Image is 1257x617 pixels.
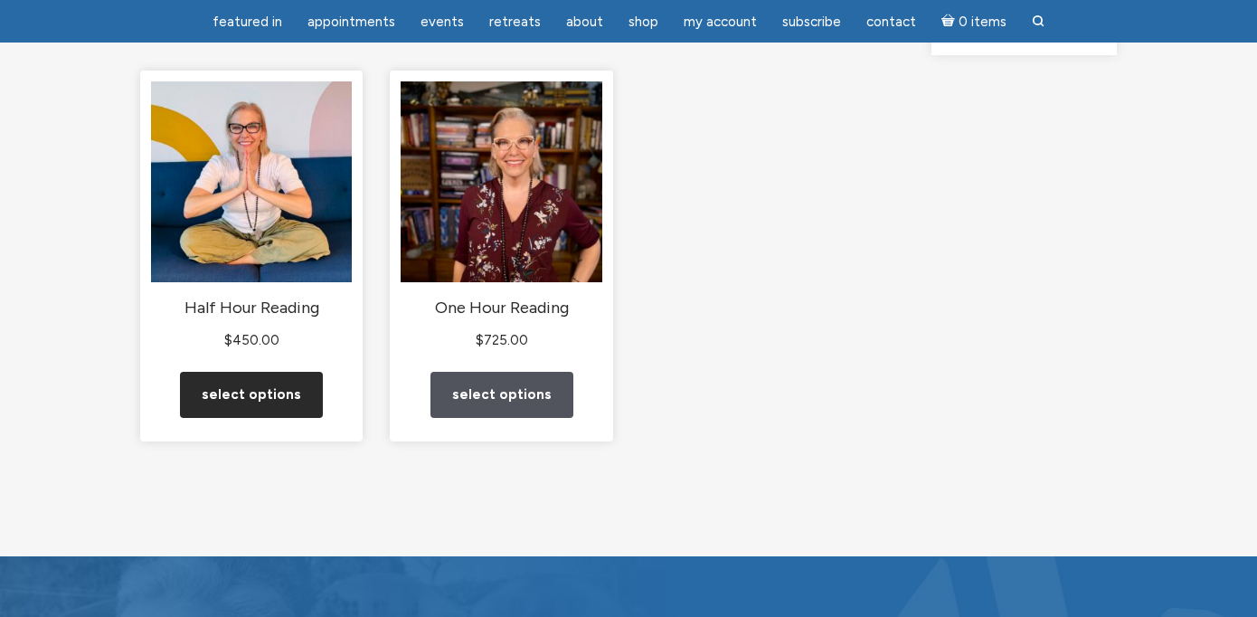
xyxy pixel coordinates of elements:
a: One Hour Reading $725.00 [401,81,601,352]
a: Events [410,5,475,40]
a: Shop [618,5,669,40]
span: About [566,14,603,30]
a: Cart0 items [931,3,1017,40]
span: Subscribe [782,14,841,30]
a: Contact [855,5,927,40]
span: My Account [684,14,757,30]
i: Cart [941,14,959,30]
span: Retreats [489,14,541,30]
bdi: 450.00 [224,332,279,348]
span: Events [421,14,464,30]
h2: One Hour Reading [401,298,601,319]
img: Half Hour Reading [151,81,352,282]
a: Half Hour Reading $450.00 [151,81,352,352]
a: About [555,5,614,40]
a: Add to cart: “Half Hour Reading” [180,372,323,418]
a: featured in [202,5,293,40]
span: Shop [628,14,658,30]
span: $ [224,332,232,348]
h2: Half Hour Reading [151,298,352,319]
span: Appointments [307,14,395,30]
a: Retreats [478,5,552,40]
a: Appointments [297,5,406,40]
a: My Account [673,5,768,40]
a: Subscribe [771,5,852,40]
span: 0 items [959,15,1007,29]
a: Add to cart: “One Hour Reading” [430,372,573,418]
span: Contact [866,14,916,30]
img: One Hour Reading [401,81,601,282]
span: featured in [213,14,282,30]
bdi: 725.00 [476,332,528,348]
span: $ [476,332,484,348]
